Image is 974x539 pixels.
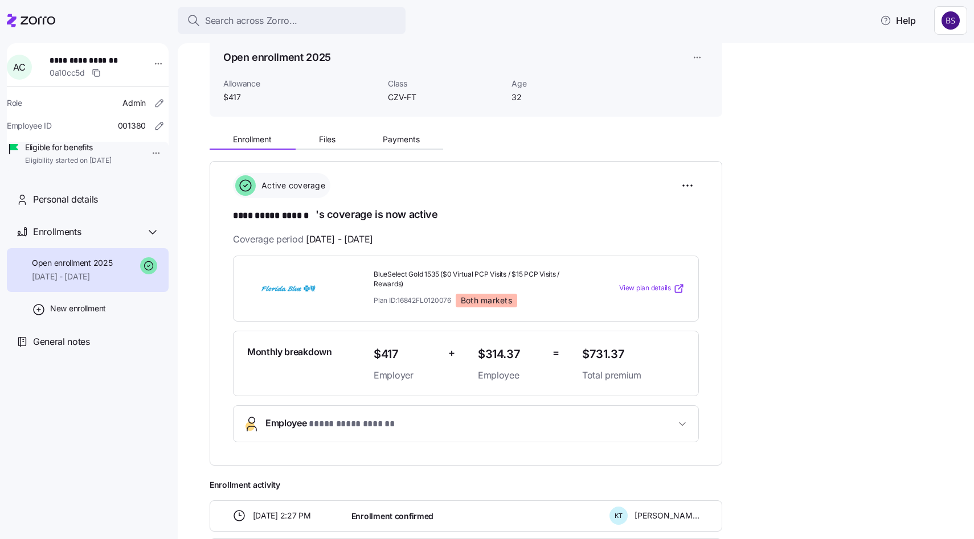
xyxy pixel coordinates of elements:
h1: 's coverage is now active [233,207,699,223]
span: Employee [265,416,396,431]
img: 70e1238b338d2f51ab0eff200587d663 [942,11,960,30]
span: Class [388,78,502,89]
span: Payments [383,135,420,143]
span: Search across Zorro... [205,14,297,28]
span: $417 [374,345,439,364]
span: Total premium [582,368,685,382]
span: 001380 [118,120,146,131]
span: 0a10cc5d [50,67,85,79]
span: 32 [511,92,626,103]
span: Employer [374,368,439,382]
span: $314.37 [478,345,543,364]
a: View plan details [619,283,685,294]
span: = [553,345,559,361]
span: CZV-FT [388,92,502,103]
span: $417 [223,92,379,103]
span: $731.37 [582,345,685,364]
span: [DATE] - [DATE] [32,271,112,282]
span: Personal details [33,192,98,207]
span: Files [319,135,335,143]
span: Employee ID [7,120,52,131]
span: A C [13,63,25,72]
button: Help [871,9,925,32]
span: Enrollment confirmed [351,511,433,522]
img: Florida Blue [247,275,329,302]
span: Enrollments [33,225,81,239]
span: New enrollment [50,303,106,314]
span: Eligible for benefits [25,142,112,153]
span: Coverage period [233,232,373,246]
h1: Open enrollment 2025 [223,50,331,64]
span: General notes [33,335,90,349]
span: Allowance [223,78,379,89]
span: Age [511,78,626,89]
span: View plan details [619,283,671,294]
span: Enrollment activity [210,479,722,491]
span: K T [615,513,623,519]
span: Monthly breakdown [247,345,332,359]
span: Eligibility started on [DATE] [25,156,112,166]
span: Help [880,14,916,27]
span: Enrollment [233,135,272,143]
span: Active coverage [258,180,325,191]
span: Plan ID: 16842FL0120076 [374,295,451,305]
span: Admin [122,97,146,109]
span: Role [7,97,22,109]
span: Both markets [461,295,512,306]
button: Search across Zorro... [178,7,406,34]
span: Employee [478,368,543,382]
span: [PERSON_NAME] [635,510,699,521]
span: [DATE] 2:27 PM [253,510,311,521]
span: [DATE] - [DATE] [306,232,373,246]
span: Open enrollment 2025 [32,257,112,269]
span: BlueSelect Gold 1535 ($0 Virtual PCP Visits / $15 PCP Visits / Rewards) [374,270,573,289]
span: + [448,345,455,361]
